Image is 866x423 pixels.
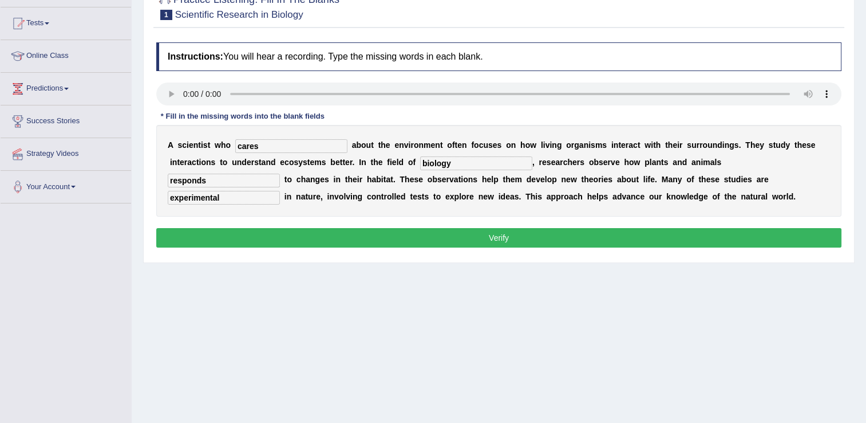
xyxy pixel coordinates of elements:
[447,140,452,150] b: o
[352,140,357,150] b: a
[361,158,366,167] b: n
[454,175,458,184] b: a
[160,10,172,20] span: 1
[634,158,640,167] b: w
[636,175,639,184] b: t
[561,175,566,184] b: n
[303,158,307,167] b: s
[714,158,717,167] b: l
[647,175,650,184] b: f
[371,175,376,184] b: a
[1,73,131,101] a: Predictions
[340,158,343,167] b: t
[621,140,626,150] b: e
[397,158,399,167] b: l
[356,140,361,150] b: b
[198,140,201,150] b: t
[646,175,648,184] b: i
[201,158,206,167] b: o
[615,158,620,167] b: e
[691,175,694,184] b: f
[682,158,687,167] b: d
[367,175,372,184] b: h
[471,140,474,150] b: f
[345,158,350,167] b: e
[629,158,634,167] b: o
[547,175,552,184] b: o
[310,175,315,184] b: n
[301,175,306,184] b: h
[220,158,223,167] b: t
[579,140,584,150] b: a
[598,175,601,184] b: r
[211,158,216,167] b: s
[614,140,619,150] b: n
[352,158,354,167] b: .
[408,158,413,167] b: o
[289,158,294,167] b: o
[589,158,594,167] b: o
[315,175,321,184] b: g
[638,140,640,150] b: t
[806,140,811,150] b: s
[361,140,366,150] b: o
[373,158,378,167] b: h
[193,140,199,150] b: n
[189,140,193,150] b: e
[593,175,598,184] b: o
[557,140,562,150] b: g
[251,158,254,167] b: r
[177,158,180,167] b: t
[223,158,228,167] b: o
[594,158,599,167] b: b
[662,175,669,184] b: M
[226,140,231,150] b: o
[168,140,173,150] b: A
[271,158,276,167] b: d
[811,140,816,150] b: e
[611,158,615,167] b: v
[237,158,242,167] b: n
[232,158,237,167] b: u
[175,9,303,20] small: Scientific Research in Biology
[187,158,192,167] b: a
[203,140,208,150] b: s
[734,140,739,150] b: s
[601,175,603,184] b: i
[400,175,405,184] b: T
[618,140,621,150] b: t
[187,140,189,150] b: i
[661,158,664,167] b: t
[552,175,557,184] b: p
[750,140,756,150] b: h
[717,158,721,167] b: s
[545,175,547,184] b: l
[398,158,404,167] b: d
[457,140,462,150] b: e
[196,158,199,167] b: t
[320,175,325,184] b: e
[347,175,353,184] b: h
[678,175,682,184] b: y
[656,140,661,150] b: h
[390,175,393,184] b: t
[591,140,595,150] b: s
[381,140,386,150] b: h
[462,140,467,150] b: n
[691,158,696,167] b: a
[699,140,702,150] b: r
[370,158,373,167] b: t
[588,140,591,150] b: i
[386,140,390,150] b: e
[172,158,177,167] b: n
[511,175,515,184] b: e
[506,140,511,150] b: o
[611,140,614,150] b: i
[254,158,259,167] b: s
[399,140,404,150] b: n
[371,140,374,150] b: t
[781,140,786,150] b: d
[479,140,484,150] b: c
[655,175,657,184] b: .
[536,175,540,184] b: v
